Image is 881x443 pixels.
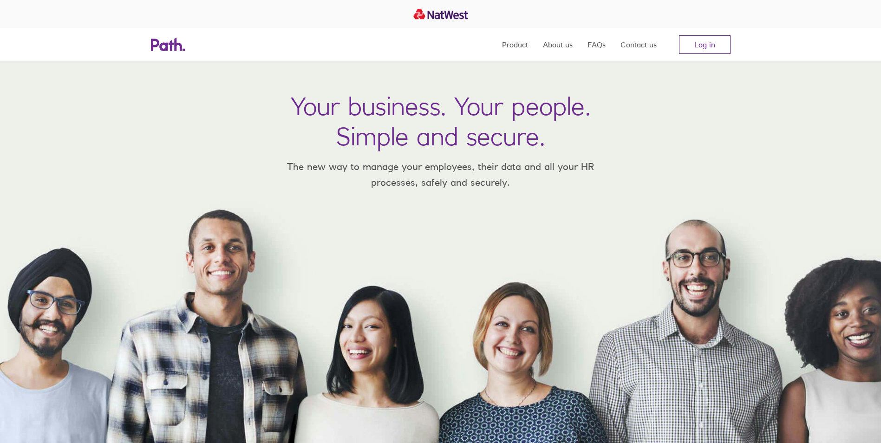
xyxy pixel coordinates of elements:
p: The new way to manage your employees, their data and all your HR processes, safely and securely. [274,159,608,190]
a: Product [502,28,528,61]
a: About us [543,28,573,61]
a: Log in [679,35,731,54]
a: Contact us [620,28,657,61]
a: FAQs [587,28,606,61]
h1: Your business. Your people. Simple and secure. [291,91,591,151]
